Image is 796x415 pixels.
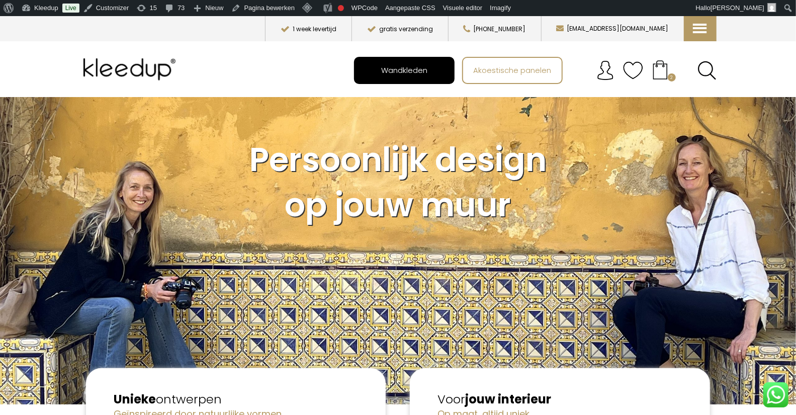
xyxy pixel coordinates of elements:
span: op jouw muur [285,182,511,228]
a: Search [697,61,717,80]
span: [PERSON_NAME] [711,4,764,12]
img: account.svg [595,60,615,80]
span: Persoonlijk design [249,137,547,183]
span: Wandkleden [376,60,433,79]
span: 2 [668,73,676,81]
a: Live [62,4,79,13]
button: [PHONE_NUMBER] [448,16,541,41]
a: Your cart [643,57,677,82]
a: Wandkleden [355,58,454,83]
img: verlanglijstje.svg [623,60,643,80]
span: Akoestische panelen [468,60,557,79]
div: Focus keyphrase niet ingevuld [338,5,344,11]
button: 1 week levertijd [265,16,351,41]
button: gratis verzending [351,16,448,41]
nav: Main menu [354,57,724,84]
button: [EMAIL_ADDRESS][DOMAIN_NAME] [541,16,684,41]
img: Kleedup [79,49,183,90]
a: Akoestische panelen [463,58,562,83]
